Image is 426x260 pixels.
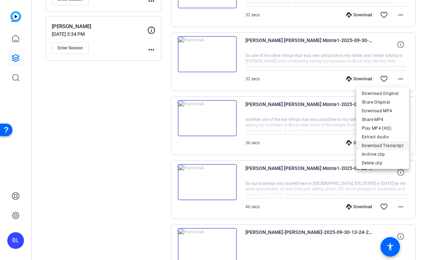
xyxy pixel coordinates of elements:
[362,124,403,132] span: Play MP4 (HQ)
[362,98,403,106] span: Share Original
[362,89,403,98] span: Download Original
[362,150,403,159] span: Archive clip
[362,133,403,141] span: Extract Audio
[362,107,403,115] span: Download MP4
[362,159,403,167] span: Delete clip
[362,141,403,150] span: Download Transcript
[362,115,403,124] span: Share MP4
